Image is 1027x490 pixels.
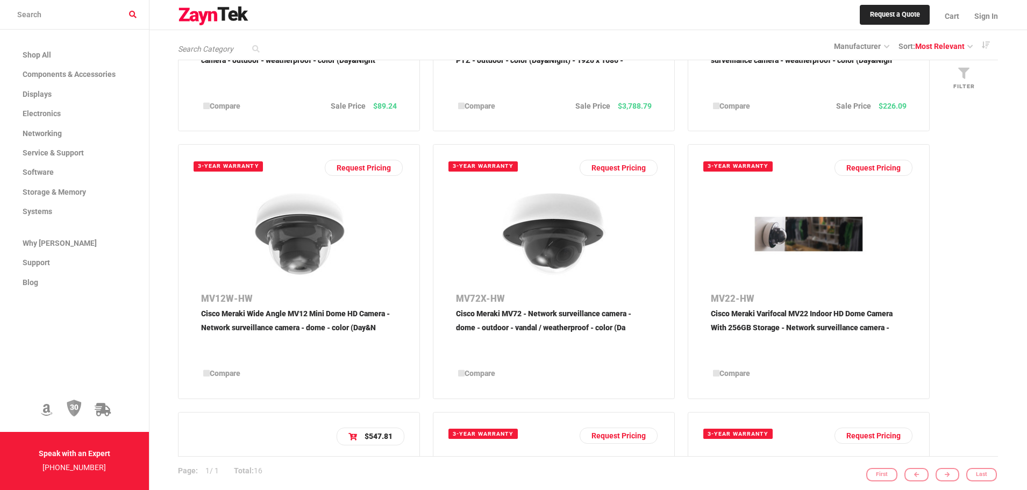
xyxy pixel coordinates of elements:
a: Request Pricing [325,160,403,176]
span: Blog [23,278,38,287]
p: MV12W-HW [201,290,397,307]
span: 3-year warranty [703,429,772,439]
span: Compare [210,102,240,110]
span: 3-year warranty [194,161,262,172]
span: 3-year warranty [448,429,517,439]
span: Shop All [23,51,51,59]
span: Components & Accessories [23,70,116,79]
td: $89.24 [373,100,397,112]
span: Service & Support [23,148,84,157]
span: Storage & Memory [23,188,86,196]
a: Request Pricing [580,160,658,176]
p: AXIS Q6075-E 60 Hz - Network surveillance camera - PTZ - outdoor - color (Day&Night) - 1920 x 1080 - [456,40,652,93]
p: $547.81 [365,430,393,444]
span: Displays [23,90,52,98]
p: Filter [937,81,990,91]
span: Systems [23,207,52,216]
span: Most Relevant [915,41,965,50]
img: 30 Day Return Policy [67,399,82,417]
strong: Total: [234,467,254,475]
span: Compare [719,369,750,378]
p: / 1 [178,457,226,486]
p: Ubiquiti UniFi UVC-G3-FLEX - Network surveillance camera - outdoor - weatherproof - color (Day&Night [201,40,397,93]
a: manufacturer [834,41,889,50]
td: $226.09 [879,100,907,112]
td: Sale Price [575,100,618,112]
img: logo [178,6,249,26]
a: MV12W-HWCisco Meraki Wide Angle MV12 Mini Dome HD Camera - Network surveillance camera - dome - c... [201,290,397,360]
strong: Page: [178,467,198,475]
a: Cart [937,3,967,30]
span: 3-year warranty [448,161,517,172]
td: $3,788.79 [618,100,652,112]
td: Sale Price [331,100,373,112]
a: Sign In [967,3,998,30]
a: MV72X-HWCisco Meraki MV72 - Network surveillance camera - dome - outdoor - vandal / weatherproof ... [456,290,652,360]
p: Ubiquiti UniFi Protect G4 Dome Camera - Network surveillance camera - weatherproof - color (Day&Nigh [711,40,907,93]
img: MV72X-HW -- Cisco Meraki MV72 - Network surveillance camera - dome - outdoor - vandal / weatherpr... [494,189,614,279]
a: Sort: [898,40,973,52]
span: Electronics [23,109,61,118]
span: Networking [23,129,62,138]
a: Descending [973,38,999,52]
img: MV12W-HW -- Cisco Meraki Wide Angle MV12 Mini Dome HD Camera - Network surveillance camera - dome... [239,189,359,279]
a: Request a Quote [860,5,930,25]
span: Support [23,258,50,267]
span: Cart [945,12,959,20]
a: [PHONE_NUMBER] [42,463,106,472]
span: Compare [719,102,750,110]
span: 3-year warranty [703,161,772,172]
img: MV22-HW -- Cisco Meraki Varifocal MV22 Indoor HD Dome Camera With 256GB Storage - Network surveil... [748,189,869,279]
td: Sale Price [836,100,879,112]
a: Request Pricing [580,428,658,444]
p: Cisco Meraki Wide Angle MV12 Mini Dome HD Camera - Network surveillance camera - dome - color (Day&N [201,307,397,360]
p: MV22-HW [711,290,907,307]
a: MV22-HWCisco Meraki Varifocal MV22 Indoor HD Dome Camera With 256GB Storage - Network surveillanc... [711,290,907,360]
span: Compare [465,102,495,110]
span: Software [23,168,54,176]
a: Request Pricing [835,428,912,444]
span: Why [PERSON_NAME] [23,239,97,247]
p: 16 [226,457,270,486]
p: Cisco Meraki Varifocal MV22 Indoor HD Dome Camera With 256GB Storage - Network surveillance camera - [711,307,907,360]
input: Search Category [178,43,264,54]
p: MV72X-HW [456,290,652,307]
a: Request Pricing [835,160,912,176]
p: Cisco Meraki MV72 - Network surveillance camera - dome - outdoor - vandal / weatherproof - color (Da [456,307,652,360]
span: 1 [205,467,210,475]
strong: Speak with an Expert [39,449,110,458]
span: Compare [210,369,240,378]
span: Compare [465,369,495,378]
